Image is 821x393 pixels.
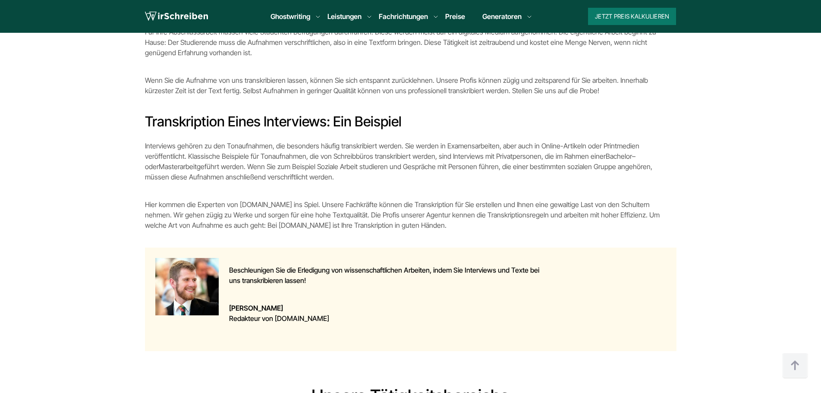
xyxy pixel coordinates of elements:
[229,303,552,313] strong: [PERSON_NAME]
[482,11,522,22] a: Generatoren
[229,265,552,286] p: Beschleunigen Sie die Erledigung von wissenschaftlichen Arbeiten, indem Sie Interviews und Texte ...
[588,8,676,25] button: Jetzt Preis kalkulieren
[327,11,362,22] a: Leistungen
[155,258,219,315] img: Heinrich Pethke
[159,162,197,171] a: Masterarbeit
[229,303,552,324] p: Redakteur von [DOMAIN_NAME]
[271,11,310,22] a: Ghostwriting
[782,353,808,379] img: button top
[145,141,676,182] p: Interviews gehören zu den Tonaufnahmen, die besonders häufig transkribiert werden. Sie werden in ...
[445,12,465,21] a: Preise
[606,152,632,160] a: Bachelor
[145,10,208,23] img: logo wirschreiben
[145,113,676,130] h2: Transkription eines Interviews: Ein Beispiel
[145,75,676,96] p: Wenn Sie die Aufnahme von uns transkribieren lassen, können Sie sich entspannt zurücklehnen. Unse...
[145,199,676,230] p: Hier kommen die Experten von [DOMAIN_NAME] ins Spiel. Unsere Fachkräfte können die Transkription ...
[379,11,428,22] a: Fachrichtungen
[145,27,676,58] p: Für ihre Abschlussarbeit müssen viele Studenten Befragungen durchführen. Diese werden meist auf e...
